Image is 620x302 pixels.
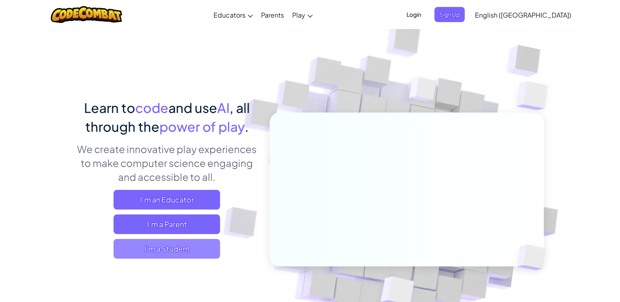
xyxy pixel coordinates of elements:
[288,4,317,26] a: Play
[500,61,571,131] img: Overlap cubes
[475,11,571,19] span: English ([GEOGRAPHIC_DATA])
[84,99,135,116] span: Learn to
[503,228,565,287] img: Overlap cubes
[159,118,245,135] span: power of play
[51,6,123,23] img: CodeCombat logo
[257,4,288,26] a: Parents
[217,99,229,116] span: AI
[434,7,465,22] button: Sign Up
[114,214,220,234] a: I'm a Parent
[471,4,575,26] a: English ([GEOGRAPHIC_DATA])
[213,11,245,19] span: Educators
[114,239,220,259] button: I'm a Student
[77,142,257,184] p: We create innovative play experiences to make computer science engaging and accessible to all.
[393,61,452,122] img: Overlap cubes
[135,99,168,116] span: code
[245,118,249,135] span: .
[292,11,305,19] span: Play
[209,4,257,26] a: Educators
[402,7,426,22] button: Login
[168,99,217,116] span: and use
[114,190,220,210] a: I'm an Educator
